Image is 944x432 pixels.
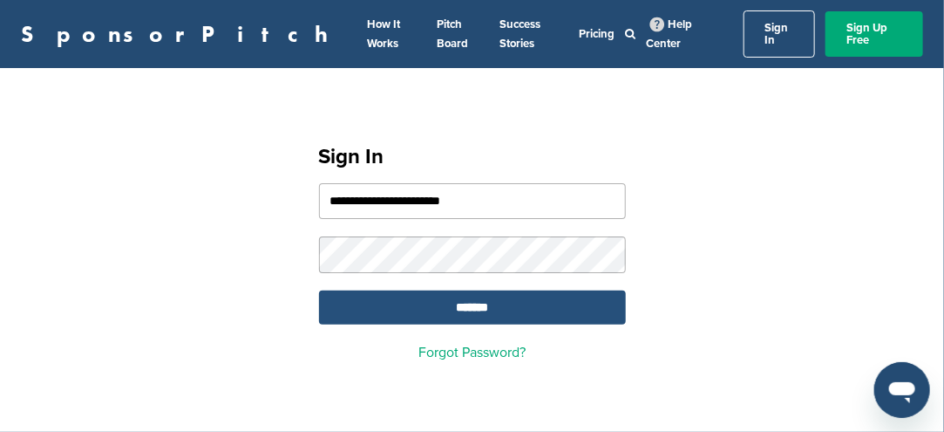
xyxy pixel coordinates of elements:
[580,27,615,41] a: Pricing
[418,344,526,361] a: Forgot Password?
[437,17,468,51] a: Pitch Board
[367,17,400,51] a: How It Works
[319,141,626,173] h1: Sign In
[825,11,923,57] a: Sign Up Free
[499,17,540,51] a: Success Stories
[744,10,816,58] a: Sign In
[874,362,930,418] iframe: Button to launch messaging window
[21,23,339,45] a: SponsorPitch
[647,14,693,54] a: Help Center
